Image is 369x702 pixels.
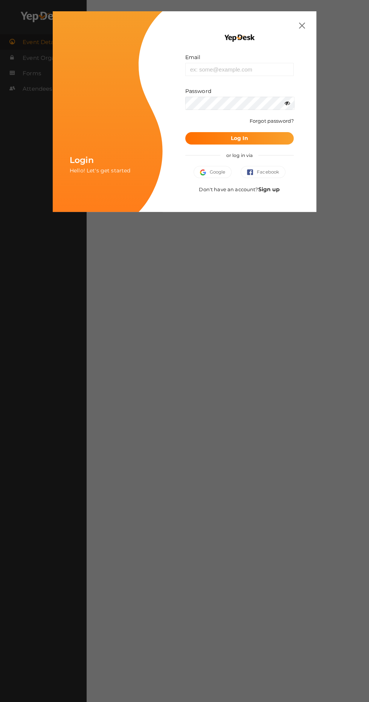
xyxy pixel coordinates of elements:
span: or log in via [220,147,258,164]
span: Login [70,155,94,165]
img: facebook.svg [247,169,257,175]
label: Password [185,87,211,95]
input: ex: some@example.com [185,63,294,76]
label: Email [185,53,201,61]
button: Facebook [241,166,285,178]
img: YEP_black_cropped.png [224,34,255,42]
a: Sign up [258,186,280,193]
span: Hello! Let's get started [70,167,130,174]
span: Don't have an account? [199,186,280,192]
b: Log In [230,135,248,142]
button: Log In [185,132,294,145]
img: close.svg [299,23,305,29]
img: google.svg [200,169,210,175]
button: Google [194,166,232,178]
a: Forgot password? [250,118,294,124]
